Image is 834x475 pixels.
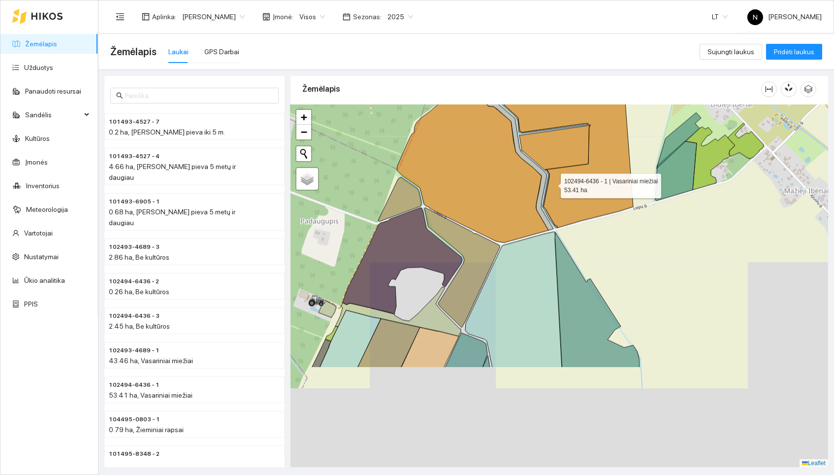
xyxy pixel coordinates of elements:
span: search [116,92,123,99]
span: + [301,111,307,123]
span: column-width [762,85,776,93]
input: Paieška [125,90,273,101]
a: Įmonės [25,158,48,166]
span: Sezonas : [353,11,382,22]
a: Zoom out [296,125,311,139]
button: Sujungti laukus [700,44,762,60]
span: 101493-4527 - 4 [109,152,160,161]
button: Initiate a new search [296,146,311,161]
div: GPS Darbai [204,46,239,57]
a: Meteorologija [26,205,68,213]
a: Panaudoti resursai [25,87,81,95]
span: Įmonė : [273,11,293,22]
a: Nustatymai [24,253,59,261]
span: 43.46 ha, Vasariniai miežiai [109,357,193,365]
span: 53.41 ha, Vasariniai miežiai [109,391,192,399]
a: Zoom in [296,110,311,125]
span: 101493-6905 - 1 [109,197,160,206]
span: 0.79 ha, Žieminiai rapsai [109,426,184,434]
span: shop [262,13,270,21]
a: Leaflet [802,460,826,467]
div: Laukai [168,46,189,57]
span: calendar [343,13,351,21]
span: menu-fold [116,12,125,21]
span: 102494-6436 - 2 [109,277,159,286]
a: Užduotys [24,64,53,71]
span: Sujungti laukus [707,46,754,57]
span: 102493-4689 - 3 [109,242,160,252]
span: [PERSON_NAME] [747,13,822,21]
span: N [753,9,758,25]
span: 0.26 ha, Be kultūros [109,288,169,296]
span: Visos [299,9,325,24]
button: menu-fold [110,7,130,27]
a: Pridėti laukus [766,48,822,56]
a: Kultūros [25,135,50,142]
a: Sujungti laukus [700,48,762,56]
button: Pridėti laukus [766,44,822,60]
span: 102494-6436 - 1 [109,380,160,390]
span: layout [142,13,150,21]
div: Žemėlapis [302,75,761,103]
span: 101495-8348 - 2 [109,449,160,459]
span: 0.68 ha, [PERSON_NAME] pieva 5 metų ir daugiau [109,208,235,227]
span: 101493-4527 - 7 [109,117,160,127]
button: column-width [761,81,777,97]
span: − [301,126,307,138]
span: 0.2 ha, [PERSON_NAME] pieva iki 5 m. [109,128,225,136]
span: Pridėti laukus [774,46,814,57]
a: PPIS [24,300,38,308]
a: Žemėlapis [25,40,57,48]
span: Aplinka : [152,11,176,22]
span: Nikolajus Dubnikovas [182,9,245,24]
a: Ūkio analitika [24,276,65,284]
span: 2025 [387,9,413,24]
span: Žemėlapis [110,44,157,60]
span: 4.66 ha, [PERSON_NAME] pieva 5 metų ir daugiau [109,163,236,181]
span: LT [712,9,728,24]
span: 2.86 ha, Be kultūros [109,253,169,261]
a: Vartotojai [24,229,53,237]
a: Layers [296,168,318,190]
span: 102493-4689 - 1 [109,346,160,355]
span: 104495-0803 - 1 [109,415,160,424]
span: 2.45 ha, Be kultūros [109,322,170,330]
span: Sandėlis [25,105,81,125]
a: Inventorius [26,182,60,190]
span: 102494-6436 - 3 [109,311,160,321]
